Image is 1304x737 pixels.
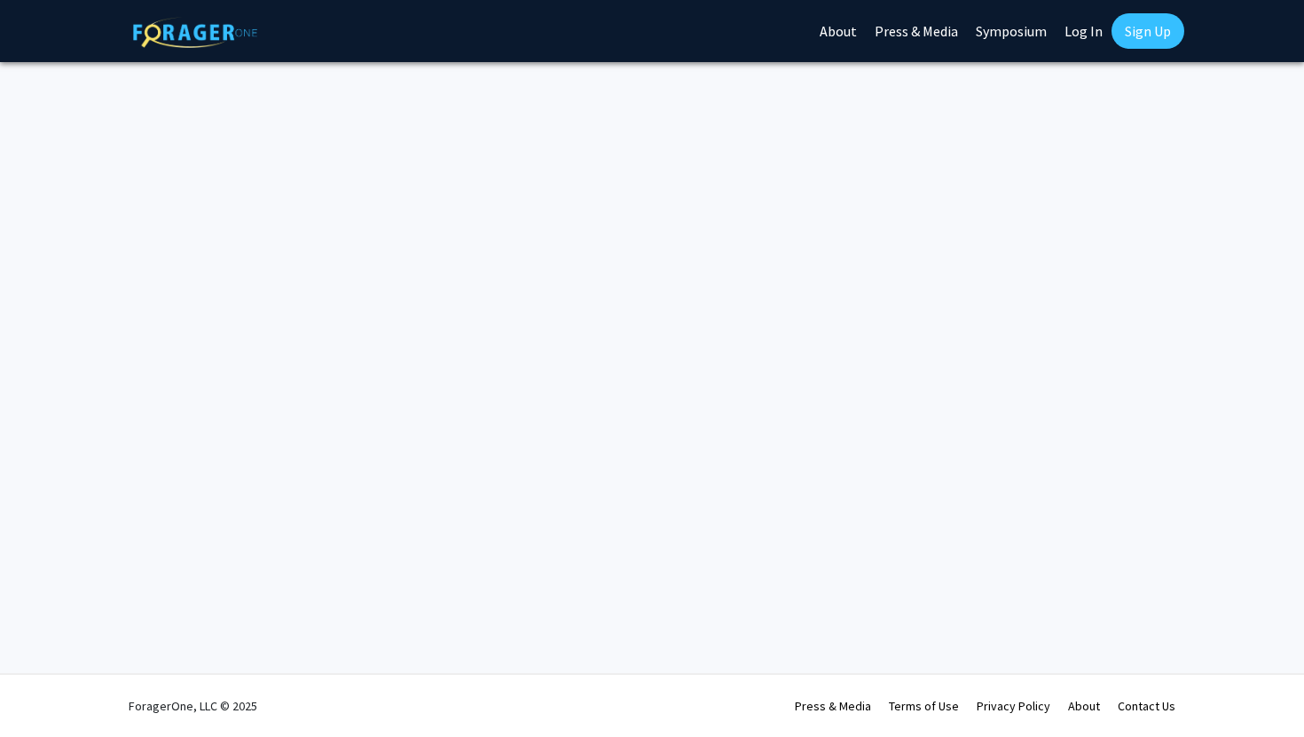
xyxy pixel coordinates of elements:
a: Sign Up [1112,13,1184,49]
a: Terms of Use [889,698,959,714]
img: ForagerOne Logo [133,17,257,48]
a: Contact Us [1118,698,1175,714]
a: Press & Media [795,698,871,714]
a: Privacy Policy [977,698,1050,714]
div: ForagerOne, LLC © 2025 [129,675,257,737]
a: About [1068,698,1100,714]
